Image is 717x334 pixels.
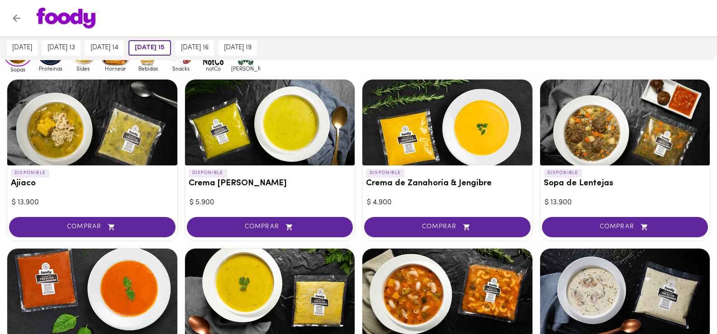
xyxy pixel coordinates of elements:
[20,223,164,231] span: COMPRAR
[12,44,32,52] span: [DATE]
[187,217,353,237] button: COMPRAR
[85,40,124,56] button: [DATE] 14
[47,44,75,52] span: [DATE] 13
[7,40,38,56] button: [DATE]
[553,223,697,231] span: COMPRAR
[189,169,227,177] p: DISPONIBLE
[181,44,209,52] span: [DATE] 16
[189,179,351,188] h3: Crema [PERSON_NAME]
[544,169,582,177] p: DISPONIBLE
[375,223,519,231] span: COMPRAR
[367,198,528,208] div: $ 4.900
[544,179,707,188] h3: Sopa de Lentejas
[90,44,119,52] span: [DATE] 14
[176,40,214,56] button: [DATE] 16
[218,40,257,56] button: [DATE] 19
[224,44,252,52] span: [DATE] 19
[364,217,531,237] button: COMPRAR
[37,8,95,28] img: logo.png
[540,80,710,165] div: Sopa de Lentejas
[199,66,228,71] span: notCo
[5,7,28,29] button: Volver
[7,80,177,165] div: Ajiaco
[42,40,81,56] button: [DATE] 13
[11,179,174,188] h3: Ajiaco
[36,66,65,71] span: Proteinas
[366,169,404,177] p: DISPONIBLE
[135,44,165,52] span: [DATE] 15
[3,66,33,72] span: Sopas
[68,66,98,71] span: Sides
[133,66,163,71] span: Bebidas
[185,80,355,165] div: Crema del Huerto
[12,198,173,208] div: $ 13.900
[362,80,532,165] div: Crema de Zanahoria & Jengibre
[231,66,261,71] span: [PERSON_NAME]
[128,40,171,56] button: [DATE] 15
[101,66,130,71] span: Hornear
[11,169,49,177] p: DISPONIBLE
[198,223,342,231] span: COMPRAR
[9,217,176,237] button: COMPRAR
[190,198,351,208] div: $ 5.900
[542,217,708,237] button: COMPRAR
[166,66,195,71] span: Snacks
[366,179,529,188] h3: Crema de Zanahoria & Jengibre
[665,282,708,325] iframe: Messagebird Livechat Widget
[545,198,706,208] div: $ 13.900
